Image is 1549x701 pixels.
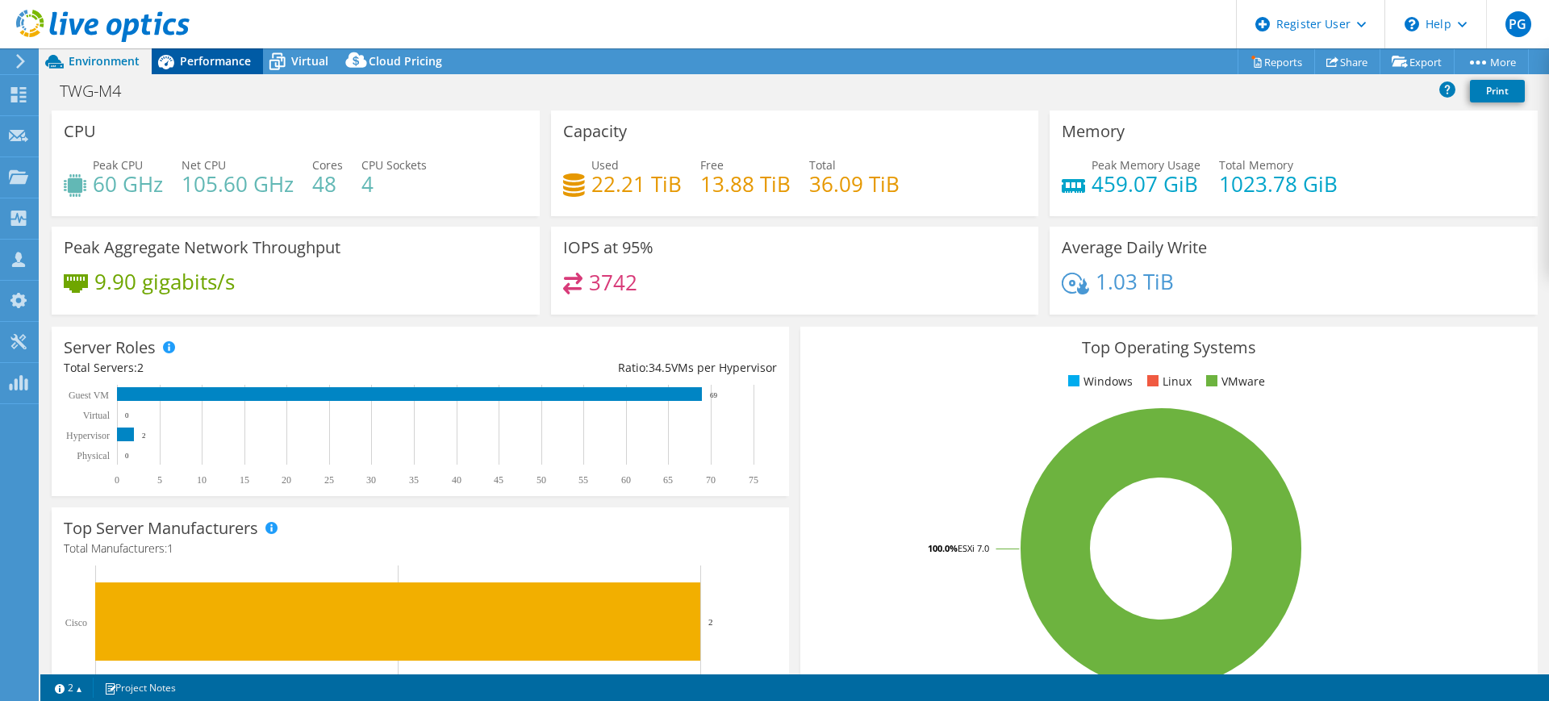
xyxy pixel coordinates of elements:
[958,542,989,554] tspan: ESXi 7.0
[282,474,291,486] text: 20
[591,175,682,193] h4: 22.21 TiB
[537,474,546,486] text: 50
[700,175,791,193] h4: 13.88 TiB
[77,450,110,461] text: Physical
[809,175,900,193] h4: 36.09 TiB
[66,430,110,441] text: Hypervisor
[69,53,140,69] span: Environment
[1064,373,1133,390] li: Windows
[69,390,109,401] text: Guest VM
[409,474,419,486] text: 35
[366,474,376,486] text: 30
[167,540,173,556] span: 1
[361,157,427,173] span: CPU Sockets
[142,432,146,440] text: 2
[710,391,718,399] text: 69
[420,359,777,377] div: Ratio: VMs per Hypervisor
[1092,157,1200,173] span: Peak Memory Usage
[1092,175,1200,193] h4: 459.07 GiB
[52,82,146,100] h1: TWG-M4
[137,360,144,375] span: 2
[125,452,129,460] text: 0
[93,175,163,193] h4: 60 GHz
[706,474,716,486] text: 70
[1096,273,1174,290] h4: 1.03 TiB
[64,519,258,537] h3: Top Server Manufacturers
[324,474,334,486] text: 25
[589,273,637,291] h4: 3742
[64,339,156,357] h3: Server Roles
[1505,11,1531,37] span: PG
[1314,49,1380,74] a: Share
[44,678,94,698] a: 2
[708,617,713,627] text: 2
[494,474,503,486] text: 45
[64,123,96,140] h3: CPU
[361,175,427,193] h4: 4
[312,175,343,193] h4: 48
[928,542,958,554] tspan: 100.0%
[1219,175,1338,193] h4: 1023.78 GiB
[1219,157,1293,173] span: Total Memory
[94,273,235,290] h4: 9.90 gigabits/s
[1062,123,1125,140] h3: Memory
[812,339,1526,357] h3: Top Operating Systems
[180,53,251,69] span: Performance
[115,474,119,486] text: 0
[182,175,294,193] h4: 105.60 GHz
[93,157,143,173] span: Peak CPU
[93,678,187,698] a: Project Notes
[452,474,461,486] text: 40
[563,239,653,257] h3: IOPS at 95%
[1238,49,1315,74] a: Reports
[809,157,836,173] span: Total
[591,157,619,173] span: Used
[1454,49,1529,74] a: More
[369,53,442,69] span: Cloud Pricing
[700,157,724,173] span: Free
[749,474,758,486] text: 75
[182,157,226,173] span: Net CPU
[1143,373,1192,390] li: Linux
[64,239,340,257] h3: Peak Aggregate Network Throughput
[1062,239,1207,257] h3: Average Daily Write
[578,474,588,486] text: 55
[291,53,328,69] span: Virtual
[1405,17,1419,31] svg: \n
[197,474,207,486] text: 10
[621,474,631,486] text: 60
[312,157,343,173] span: Cores
[649,360,671,375] span: 34.5
[83,410,111,421] text: Virtual
[240,474,249,486] text: 15
[64,359,420,377] div: Total Servers:
[125,411,129,419] text: 0
[65,617,87,628] text: Cisco
[157,474,162,486] text: 5
[1202,373,1265,390] li: VMware
[1380,49,1455,74] a: Export
[1470,80,1525,102] a: Print
[563,123,627,140] h3: Capacity
[663,474,673,486] text: 65
[64,540,777,557] h4: Total Manufacturers:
